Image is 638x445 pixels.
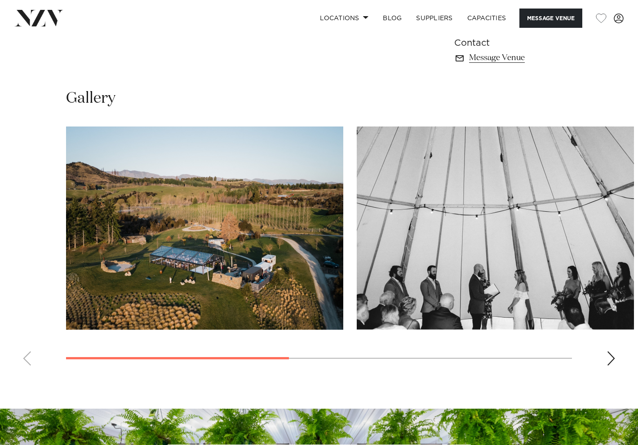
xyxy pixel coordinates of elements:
[14,10,63,26] img: nzv-logo.png
[454,36,572,50] h6: Contact
[357,127,634,330] swiper-slide: 2 / 4
[460,9,514,28] a: Capacities
[66,88,115,109] h2: Gallery
[313,9,376,28] a: Locations
[376,9,409,28] a: BLOG
[409,9,460,28] a: SUPPLIERS
[454,52,572,64] a: Message Venue
[519,9,582,28] button: Message Venue
[66,127,343,330] swiper-slide: 1 / 4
